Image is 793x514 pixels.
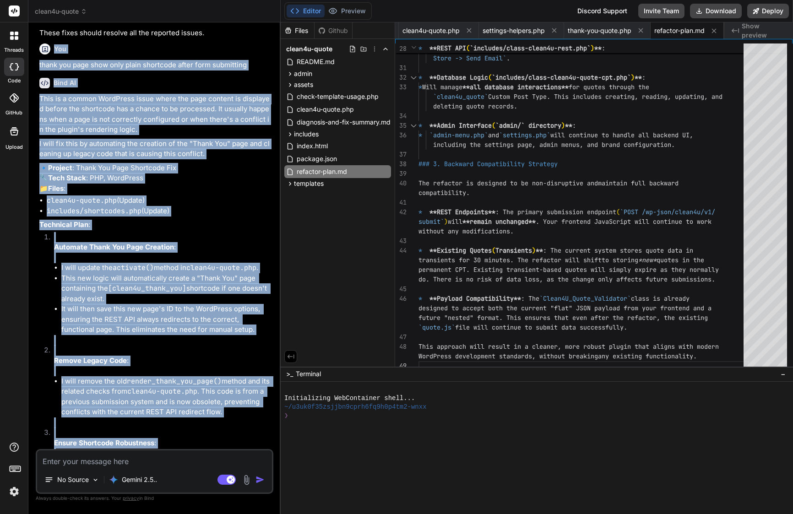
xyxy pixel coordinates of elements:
span: permanent CPT. Existing transient-based quotes wil [418,265,602,274]
h6: Bind AI [54,78,76,87]
span: nly affects future submissions. [602,275,715,283]
strong: Remove Legacy Code [54,356,127,365]
div: 42 [395,207,407,217]
div: 35 [395,121,407,130]
p: : [54,356,272,366]
div: Click to collapse the range. [407,121,419,130]
div: 32 [395,73,407,82]
span: do. There is no risk of data loss, as the change o [418,275,602,283]
span: admin [294,69,312,78]
div: Click to collapse the range. [407,73,419,82]
span: ( [492,121,495,130]
span: ( [492,246,495,254]
strong: Automate Thank You Page Creation [54,243,174,251]
span: . Your frontend JavaScript will continue to work [536,217,712,226]
div: 36 [395,130,407,140]
span: Transients [495,246,532,254]
span: ( [466,44,470,52]
label: threads [4,46,24,54]
li: I will update the method in . [61,263,272,273]
span: ❯ [284,411,288,420]
label: Upload [5,143,23,151]
p: This is a common WordPress issue where the page content is displayed before the shortcode has a c... [39,94,272,135]
span: settings-helpers.php [483,26,545,35]
span: yload from your frontend and a [602,304,712,312]
span: ### 3. Backward Compatibility Strategy [418,160,558,168]
span: Will manage [422,83,462,91]
span: **Admin Interface [429,121,492,130]
span: ) [591,44,594,52]
span: clean4u-quote [286,44,332,54]
span: : The current system stores quote data in [543,246,693,254]
p: 🔹 : Thank You Page Shortcode Fix 🔧 : PHP, WordPress 📁 : [39,163,272,194]
div: 49 [395,361,407,371]
p: Always double-check its answers. Your in Bind [36,494,273,503]
span: for quotes through the [569,83,649,91]
img: attachment [241,475,252,485]
span: designed to accept both the current "flat" JSON pa [418,304,602,312]
span: ( [488,73,492,81]
span: Store -> Send Email` [433,54,506,62]
div: 37 [395,150,407,159]
span: Custom Post Type. This includes creating, reading [488,92,668,101]
code: includes/shortcodes.php [47,206,141,216]
span: and [488,131,499,139]
strong: Project [48,163,72,172]
code: render_thank_you_page() [127,377,222,386]
div: 33 [395,82,407,92]
span: ) [532,246,536,254]
span: **Database Logic [429,73,488,81]
code: clean4u-quote.php [47,196,117,205]
span: Terminal [296,369,321,379]
span: including the settings page, admin menus, and bran [433,141,616,149]
p: These fixes should resolve all the reported issues. [39,28,272,38]
span: README.md [296,56,336,67]
span: `Clean4U_Quote_Validator` [539,294,631,303]
span: privacy [123,495,139,501]
span: >_ [286,369,293,379]
span: clean4u-quote [35,7,87,16]
span: d configuration. [616,141,675,149]
p: : [54,242,272,253]
div: 47 [395,332,407,342]
li: It will then save this new page's ID to the WordPress options, ensuring the REST API always redir... [61,304,272,335]
div: 48 [395,342,407,352]
div: 45 [395,284,407,294]
p: thank you page show only plain shortcode after form submitting [39,60,272,70]
p: Gemini 2.5.. [122,475,157,484]
span: transients for 30 minutes. The refactor will shift [418,256,602,264]
span: : [572,121,576,130]
span: check-template-usage.php [296,91,380,102]
span: future "nested" format. This ensures that even aft [418,314,602,322]
span: ~/u3uk0f35zsjjbn9cprh6fq9h0p4tm2-wnxx [284,403,426,411]
span: 28 [395,44,407,54]
span: **Existing Quotes [429,246,492,254]
span: `settings.php` [499,131,550,139]
span: refactor-plan.md [296,166,348,177]
button: Editor [287,5,325,17]
div: 43 [395,236,407,246]
span: , updating, and [668,92,722,101]
span: diagnosis-and-fix-summary.md [296,117,391,128]
span: templates [294,179,324,188]
div: 34 [395,111,407,121]
code: [clean4u_thank_you] [108,284,186,293]
code: activate() [113,263,154,272]
div: 40 [395,179,407,188]
span: refactor-plan.md [654,26,705,35]
span: The refactor is designed to be non-disruptive and [418,179,598,187]
span: class is already [631,294,690,303]
img: settings [6,484,22,499]
p: I will fix this by automating the creation of the "Thank You" page and cleaning up legacy code th... [39,139,272,159]
div: 39 [395,169,407,179]
img: Gemini 2.5 Pro [109,475,118,484]
span: clean4u-quote.php [296,104,355,115]
div: Github [315,26,352,35]
span: ( [616,208,620,216]
button: − [779,367,788,381]
span: any existing functionality. [598,352,697,360]
p: : [39,220,272,230]
span: ) [631,73,635,81]
span: **remain unchanged** [462,217,536,226]
span: `POST /wp-json/clean4u/v1/ [620,208,715,216]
